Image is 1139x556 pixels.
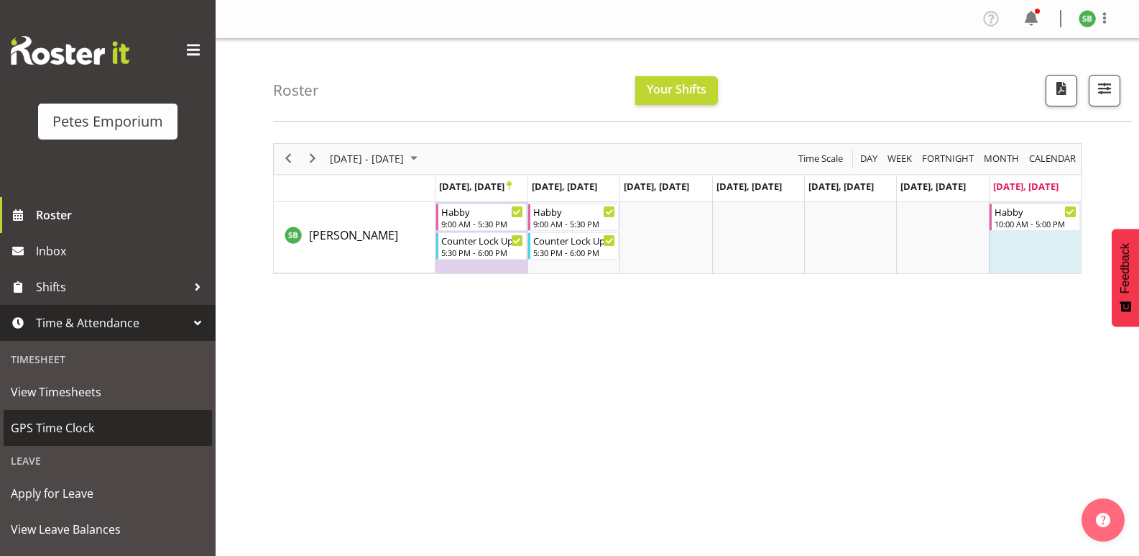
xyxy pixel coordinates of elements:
[635,76,718,105] button: Your Shifts
[533,218,615,229] div: 9:00 AM - 5:30 PM
[441,218,523,229] div: 9:00 AM - 5:30 PM
[11,483,205,504] span: Apply for Leave
[4,475,212,511] a: Apply for Leave
[716,180,782,193] span: [DATE], [DATE]
[1027,150,1079,168] button: Month
[303,150,323,168] button: Next
[982,150,1020,168] span: Month
[11,519,205,540] span: View Leave Balances
[441,233,523,247] div: Counter Lock Up
[52,111,163,132] div: Petes Emporium
[797,150,844,168] span: Time Scale
[993,180,1059,193] span: [DATE], [DATE]
[858,150,880,168] button: Timeline Day
[328,150,424,168] button: September 2025
[309,227,398,244] a: [PERSON_NAME]
[533,247,615,258] div: 5:30 PM - 6:00 PM
[885,150,915,168] button: Timeline Week
[4,511,212,547] a: View Leave Balances
[300,144,325,174] div: next period
[436,204,527,231] div: Stephanie Burdan"s event - Habby Begin From Monday, September 22, 2025 at 9:00:00 AM GMT+12:00 En...
[886,150,913,168] span: Week
[982,150,1022,168] button: Timeline Month
[900,180,966,193] span: [DATE], [DATE]
[1046,75,1077,106] button: Download a PDF of the roster according to the set date range.
[995,218,1076,229] div: 10:00 AM - 5:00 PM
[325,144,426,174] div: September 22 - 28, 2025
[533,233,615,247] div: Counter Lock Up
[647,81,706,97] span: Your Shifts
[1112,229,1139,327] button: Feedback - Show survey
[1079,10,1096,27] img: stephanie-burden9828.jpg
[995,204,1076,219] div: Habby
[435,202,1081,273] table: Timeline Week of September 28, 2025
[920,150,977,168] button: Fortnight
[274,202,435,273] td: Stephanie Burdan resource
[441,247,523,258] div: 5:30 PM - 6:00 PM
[990,204,1080,231] div: Stephanie Burdan"s event - Habby Begin From Sunday, September 28, 2025 at 10:00:00 AM GMT+13:00 E...
[11,36,129,65] img: Rosterit website logo
[528,204,619,231] div: Stephanie Burdan"s event - Habby Begin From Tuesday, September 23, 2025 at 9:00:00 AM GMT+12:00 E...
[273,82,319,99] h4: Roster
[1028,150,1077,168] span: calendar
[36,240,208,262] span: Inbox
[1089,75,1120,106] button: Filter Shifts
[808,180,874,193] span: [DATE], [DATE]
[533,204,615,219] div: Habby
[36,276,187,298] span: Shifts
[36,204,208,226] span: Roster
[439,180,512,193] span: [DATE], [DATE]
[4,410,212,446] a: GPS Time Clock
[4,446,212,475] div: Leave
[1119,243,1132,293] span: Feedback
[921,150,975,168] span: Fortnight
[436,232,527,260] div: Stephanie Burdan"s event - Counter Lock Up Begin From Monday, September 22, 2025 at 5:30:00 PM GM...
[279,150,298,168] button: Previous
[1096,513,1110,527] img: help-xxl-2.png
[441,204,523,219] div: Habby
[624,180,689,193] span: [DATE], [DATE]
[309,227,398,243] span: [PERSON_NAME]
[328,150,405,168] span: [DATE] - [DATE]
[796,150,846,168] button: Time Scale
[4,345,212,374] div: Timesheet
[4,374,212,410] a: View Timesheets
[273,143,1082,274] div: Timeline Week of September 28, 2025
[11,381,205,403] span: View Timesheets
[276,144,300,174] div: previous period
[11,417,205,439] span: GPS Time Clock
[36,312,187,334] span: Time & Attendance
[528,232,619,260] div: Stephanie Burdan"s event - Counter Lock Up Begin From Tuesday, September 23, 2025 at 5:30:00 PM G...
[532,180,597,193] span: [DATE], [DATE]
[859,150,879,168] span: Day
